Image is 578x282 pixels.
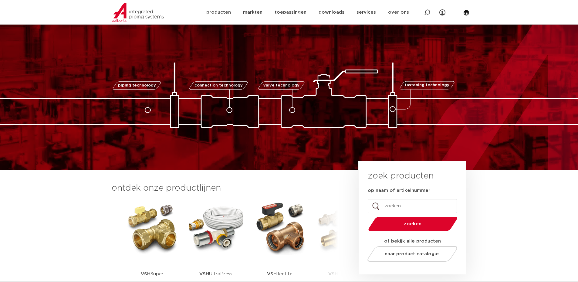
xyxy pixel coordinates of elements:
span: naar product catalogus [385,252,440,256]
span: connection technology [194,83,242,87]
span: valve technology [263,83,299,87]
span: fastening technology [405,83,449,87]
strong: VSH [199,272,209,276]
strong: of bekijk alle producten [384,239,441,243]
h3: zoek producten [368,170,434,182]
button: zoeken [366,216,460,232]
label: op naam of artikelnummer [368,188,430,194]
strong: VSH [267,272,277,276]
span: piping technology [118,83,156,87]
a: naar product catalogus [366,246,459,262]
strong: VSH [141,272,150,276]
h3: ontdek onze productlijnen [112,182,338,194]
strong: VSH [328,272,338,276]
input: zoeken [368,199,457,213]
span: zoeken [384,222,442,226]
